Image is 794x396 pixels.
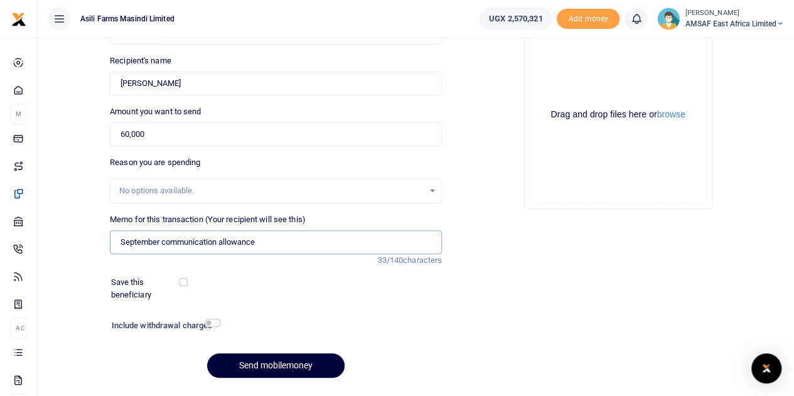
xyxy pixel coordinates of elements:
[685,18,784,29] span: AMSAF East Africa Limited
[480,8,552,30] a: UGX 2,570,321
[557,13,620,23] a: Add money
[110,55,171,67] label: Recipient's name
[657,8,680,30] img: profile-user
[403,255,442,265] span: characters
[110,230,442,254] input: Enter extra information
[10,318,27,338] li: Ac
[657,110,685,119] button: browse
[110,156,200,169] label: Reason you are spending
[557,9,620,29] span: Add money
[475,8,557,30] li: Wallet ballance
[377,255,403,265] span: 33/140
[110,105,201,118] label: Amount you want to send
[119,185,424,197] div: No options available.
[112,321,215,331] h6: Include withdrawal charges
[110,122,442,146] input: UGX
[111,276,182,301] label: Save this beneficiary
[207,353,345,378] button: Send mobilemoney
[557,9,620,29] li: Toup your wallet
[751,353,781,383] div: Open Intercom Messenger
[75,13,180,24] span: Asili Farms Masindi Limited
[657,8,784,30] a: profile-user [PERSON_NAME] AMSAF East Africa Limited
[10,104,27,124] li: M
[530,109,707,120] div: Drag and drop files here or
[11,14,26,23] a: logo-small logo-large logo-large
[685,8,784,19] small: [PERSON_NAME]
[110,72,442,95] input: Loading name...
[11,12,26,27] img: logo-small
[489,13,542,25] span: UGX 2,570,321
[524,21,712,209] div: File Uploader
[110,213,306,226] label: Memo for this transaction (Your recipient will see this)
